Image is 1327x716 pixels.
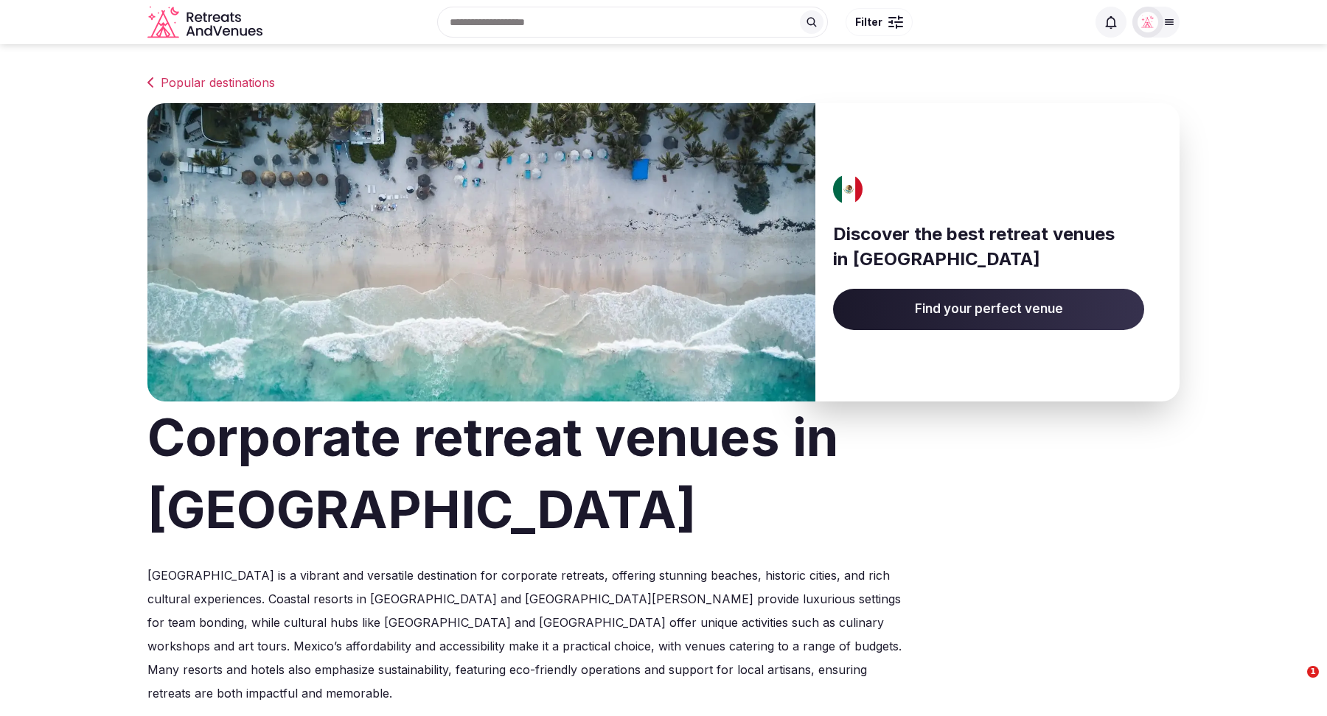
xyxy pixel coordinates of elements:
[855,15,882,29] span: Filter
[1307,666,1319,678] span: 1
[1277,666,1312,701] iframe: Intercom live chat
[829,175,868,204] img: Mexico's flag
[147,401,1180,546] h1: Corporate retreat venues in [GEOGRAPHIC_DATA]
[147,6,265,39] a: Visit the homepage
[1138,12,1158,32] img: Matt Grant Oakes
[147,103,815,401] img: Banner image for Mexico representative of the country
[147,6,265,39] svg: Retreats and Venues company logo
[147,74,1180,91] a: Popular destinations
[846,8,913,36] button: Filter
[147,564,902,705] p: [GEOGRAPHIC_DATA] is a vibrant and versatile destination for corporate retreats, offering stunnin...
[833,222,1144,271] h3: Discover the best retreat venues in [GEOGRAPHIC_DATA]
[833,289,1144,330] a: Find your perfect venue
